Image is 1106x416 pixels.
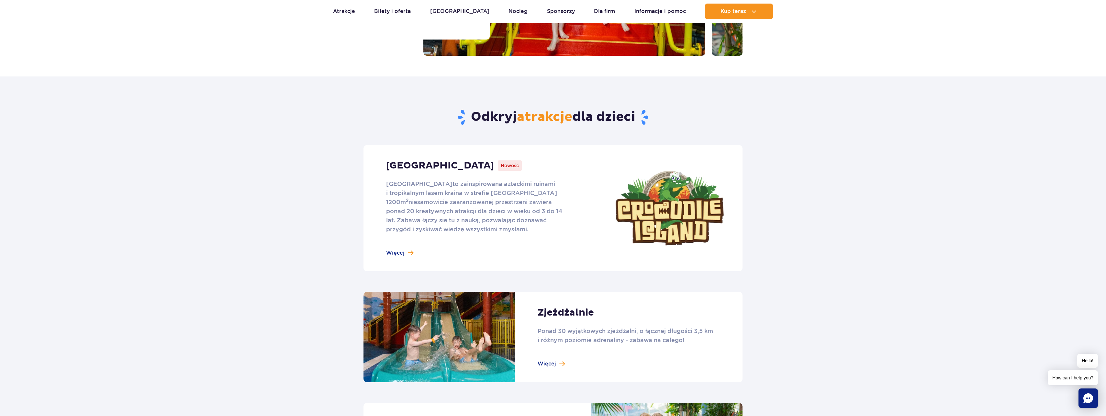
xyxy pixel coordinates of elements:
span: Kup teraz [721,8,746,14]
span: atrakcje [517,109,572,125]
a: Sponsorzy [547,4,575,19]
a: Informacje i pomoc [634,4,686,19]
button: Kup teraz [705,4,773,19]
div: Chat [1078,388,1098,408]
span: How can I help you? [1048,370,1098,385]
a: Nocleg [508,4,528,19]
a: [GEOGRAPHIC_DATA] [430,4,489,19]
span: Hello! [1077,354,1098,368]
a: Atrakcje [333,4,355,19]
a: Bilety i oferta [374,4,411,19]
h2: Odkryj dla dzieci [363,109,743,126]
a: Dla firm [594,4,615,19]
